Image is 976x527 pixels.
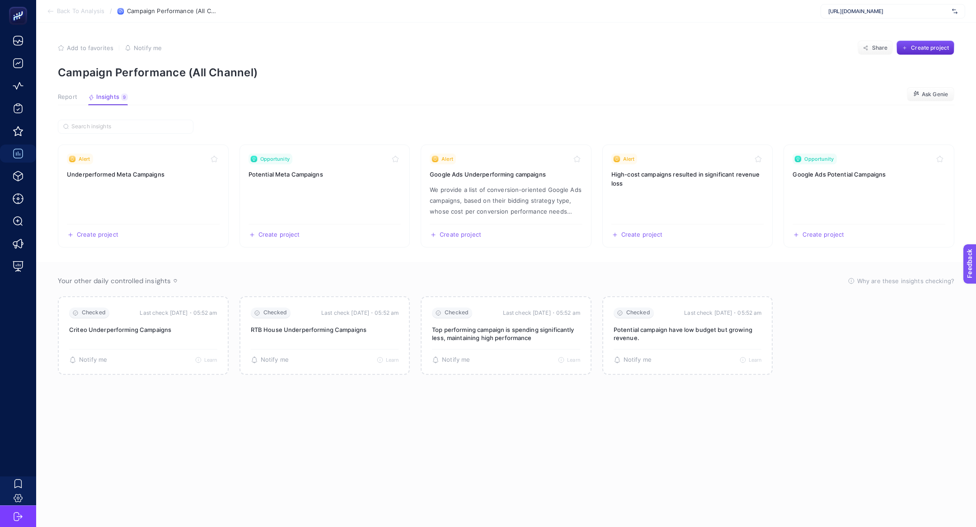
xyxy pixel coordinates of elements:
[140,308,217,317] time: Last check [DATE]・05:52 am
[251,326,399,334] p: RTB House Underperforming Campaigns
[249,170,401,179] h3: Insight title
[204,357,217,363] span: Learn
[567,357,580,363] span: Learn
[934,154,945,164] button: Toggle favorite
[69,356,107,364] button: Notify me
[57,8,104,15] span: Back To Analysis
[430,184,582,217] p: Insight description
[79,155,90,163] span: Alert
[386,357,399,363] span: Learn
[110,7,112,14] span: /
[67,170,220,179] h3: Insight title
[896,41,954,55] button: Create project
[602,145,773,247] a: View insight titled
[749,357,762,363] span: Learn
[623,155,635,163] span: Alert
[58,145,229,247] a: View insight titled
[753,154,764,164] button: Toggle favorite
[58,44,113,51] button: Add to favorites
[621,231,663,238] span: Create project
[58,66,954,79] p: Campaign Performance (All Channel)
[260,155,290,163] span: Opportunity
[430,231,481,238] button: Create a new project based on this insight
[321,308,399,317] time: Last check [DATE]・05:52 am
[71,123,188,130] input: Search
[614,356,652,364] button: Notify me
[261,356,289,364] span: Notify me
[611,170,764,188] h3: Insight title
[558,357,580,363] button: Learn
[127,8,217,15] span: Campaign Performance (All Channel)
[740,357,762,363] button: Learn
[249,231,300,238] button: Create a new project based on this insight
[684,308,761,317] time: Last check [DATE]・05:52 am
[67,44,113,51] span: Add to favorites
[79,356,107,364] span: Notify me
[804,155,834,163] span: Opportunity
[82,309,106,316] span: Checked
[793,231,844,238] button: Create a new project based on this insight
[441,155,453,163] span: Alert
[58,276,171,285] span: Your other daily controlled insights
[858,41,893,55] button: Share
[922,91,948,98] span: Ask Genie
[440,231,481,238] span: Create project
[69,326,217,334] p: Criteo Underperforming Campaigns
[134,44,162,51] span: Notify me
[572,154,582,164] button: Toggle favorite
[614,326,762,342] p: Potential campaign have low budget but growing revenue.
[390,154,401,164] button: Toggle favorite
[239,145,410,247] a: View insight titled
[258,231,300,238] span: Create project
[58,296,954,375] section: Passive Insight Packages
[96,93,119,101] span: Insights
[442,356,470,364] span: Notify me
[611,231,663,238] button: Create a new project based on this insight
[802,231,844,238] span: Create project
[907,87,954,102] button: Ask Genie
[377,357,399,363] button: Learn
[784,145,954,247] a: View insight titled
[125,44,162,51] button: Notify me
[67,231,118,238] button: Create a new project based on this insight
[793,170,945,179] h3: Insight title
[121,93,128,101] div: 9
[195,357,217,363] button: Learn
[624,356,652,364] span: Notify me
[911,44,949,51] span: Create project
[263,309,287,316] span: Checked
[432,356,470,364] button: Notify me
[430,170,582,179] h3: Insight title
[251,356,289,364] button: Notify me
[421,145,591,247] a: View insight titled We provide a list of conversion-oriented Google Ads campaigns, based on their...
[828,8,948,15] span: [URL][DOMAIN_NAME]
[872,44,888,51] span: Share
[626,309,650,316] span: Checked
[503,308,580,317] time: Last check [DATE]・05:52 am
[445,309,469,316] span: Checked
[5,3,34,10] span: Feedback
[857,276,954,285] span: Why are these insights checking?
[952,7,957,16] img: svg%3e
[432,326,580,342] p: Top performing campaign is spending significantly less, maintaining high performance
[58,93,77,101] span: Report
[58,145,954,247] section: Insight Packages
[77,231,118,238] span: Create project
[209,154,220,164] button: Toggle favorite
